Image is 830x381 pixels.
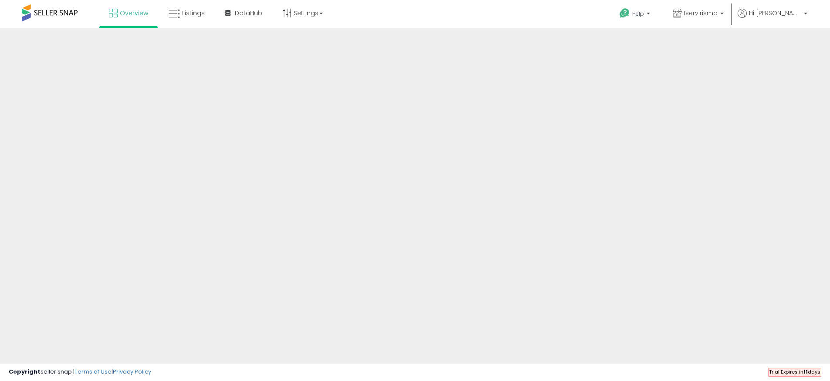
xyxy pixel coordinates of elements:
[75,368,112,376] a: Terms of Use
[684,9,718,17] span: Iservirisma
[235,9,262,17] span: DataHub
[613,1,659,28] a: Help
[738,9,807,28] a: Hi [PERSON_NAME]
[182,9,205,17] span: Listings
[113,368,151,376] a: Privacy Policy
[9,368,151,376] div: seller snap | |
[803,368,808,375] b: 11
[769,368,820,375] span: Trial Expires in days
[632,10,644,17] span: Help
[9,368,41,376] strong: Copyright
[749,9,801,17] span: Hi [PERSON_NAME]
[120,9,148,17] span: Overview
[619,8,630,19] i: Get Help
